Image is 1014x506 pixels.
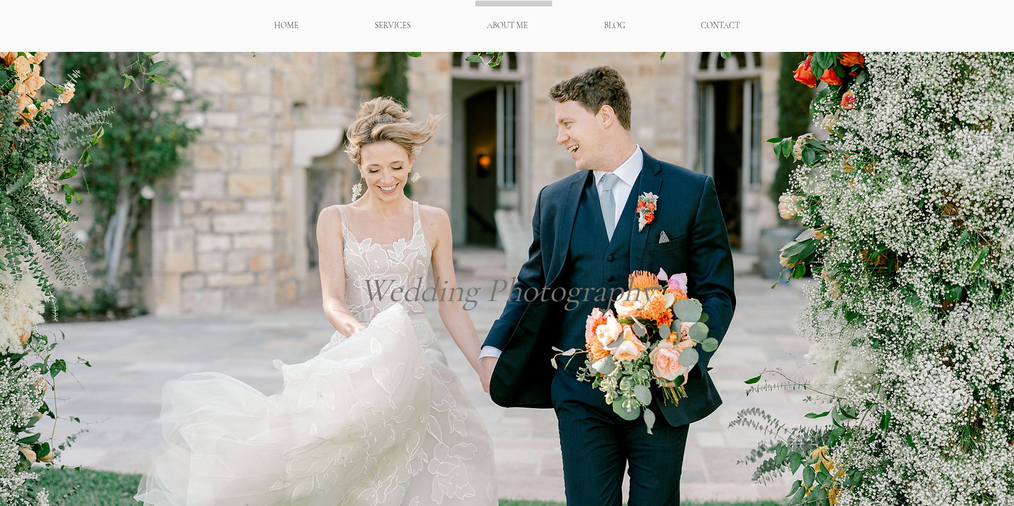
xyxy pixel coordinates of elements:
a: HOME [236,15,337,37]
a: CONTACT [663,15,778,37]
p: CONTACT [694,15,746,37]
span: Wedding Photography [359,270,655,311]
nav: Site [236,15,778,37]
a: ABOUT ME [449,15,566,37]
p: ABOUT ME [480,15,534,37]
a: BLOG [566,15,663,37]
p: HOME [268,15,305,37]
p: BLOG [598,15,632,37]
p: SERVICES [368,15,417,37]
div: SERVICES [337,15,449,37]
